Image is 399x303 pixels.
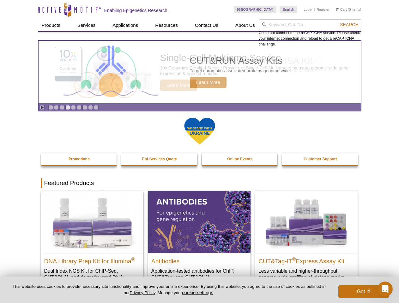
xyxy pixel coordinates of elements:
a: Contact Us [191,19,222,31]
strong: Online Events [227,157,252,161]
a: Go to slide 8 [88,105,93,110]
input: Keyword, Cat. No. [259,19,361,30]
h2: Enabling Epigenetics Research [104,8,167,13]
p: Less variable and higher-throughput genome-wide profiling of histone marks​. [258,268,354,281]
a: Register [317,7,329,12]
li: (0 items) [336,6,361,13]
li: | [314,6,315,13]
a: CUT&RUN Assay Kits CUT&RUN Assay Kits Target chromatin-associated proteins genome wide. Learn More [39,41,361,103]
h2: DNA Library Prep Kit for Illumina [44,255,140,264]
span: Learn More [190,77,227,88]
h2: Featured Products [41,178,358,188]
span: Search [340,22,358,27]
a: DNA Library Prep Kit for Illumina DNA Library Prep Kit for Illumina® Dual Index NGS Kit for ChIP-... [41,191,143,293]
iframe: Intercom live chat [378,282,393,297]
sup: ® [292,256,296,262]
img: We Stand With Ukraine [184,117,215,145]
a: Login [304,7,312,12]
strong: Epi-Services Quote [142,157,177,161]
button: Search [338,22,360,27]
a: Go to slide 6 [77,105,82,110]
a: Resources [151,19,182,31]
img: CUT&Tag-IT® Express Assay Kit [255,191,358,253]
a: Go to slide 5 [71,105,76,110]
a: Go to slide 3 [60,105,64,110]
img: Your Cart [336,8,339,11]
img: CUT&RUN Assay Kits [63,43,158,101]
h2: CUT&RUN Assay Kits [190,56,291,65]
article: CUT&RUN Assay Kits [39,41,361,103]
a: Go to slide 1 [48,105,53,110]
strong: Customer Support [304,157,337,161]
a: Toggle autoplay [40,105,45,110]
img: DNA Library Prep Kit for Illumina [41,191,143,253]
h2: CUT&Tag-IT Express Assay Kit [258,255,354,264]
p: This website uses cookies to provide necessary site functionality and improve your online experie... [10,284,328,296]
a: Services [74,19,100,31]
a: Applications [109,19,142,31]
button: Got it! [338,285,389,298]
a: English [280,6,297,13]
a: Go to slide 9 [94,105,99,110]
a: [GEOGRAPHIC_DATA] [234,6,277,13]
a: Go to slide 4 [65,105,70,110]
a: CUT&Tag-IT® Express Assay Kit CUT&Tag-IT®Express Assay Kit Less variable and higher-throughput ge... [255,191,358,287]
a: Privacy Policy [130,290,155,295]
a: Go to slide 7 [82,105,87,110]
img: All Antibodies [148,191,251,253]
p: Target chromatin-associated proteins genome wide. [190,68,291,74]
h2: Antibodies [151,255,247,264]
p: Application-tested antibodies for ChIP, CUT&Tag, and CUT&RUN. [151,268,247,281]
a: About Us [232,19,259,31]
a: Customer Support [282,153,359,165]
a: Promotions [41,153,118,165]
sup: ® [131,256,135,262]
strong: Promotions [69,157,90,161]
p: Dual Index NGS Kit for ChIP-Seq, CUT&RUN, and ds methylated DNA assays. [44,268,140,287]
button: cookie settings [182,290,213,295]
a: Products [38,19,64,31]
a: Cart [336,7,347,12]
a: All Antibodies Antibodies Application-tested antibodies for ChIP, CUT&Tag, and CUT&RUN. [148,191,251,287]
a: Epi-Services Quote [121,153,198,165]
div: Could not connect to the reCAPTCHA service. Please check your internet connection and reload to g... [259,19,361,47]
a: Online Events [202,153,278,165]
a: Go to slide 2 [54,105,59,110]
